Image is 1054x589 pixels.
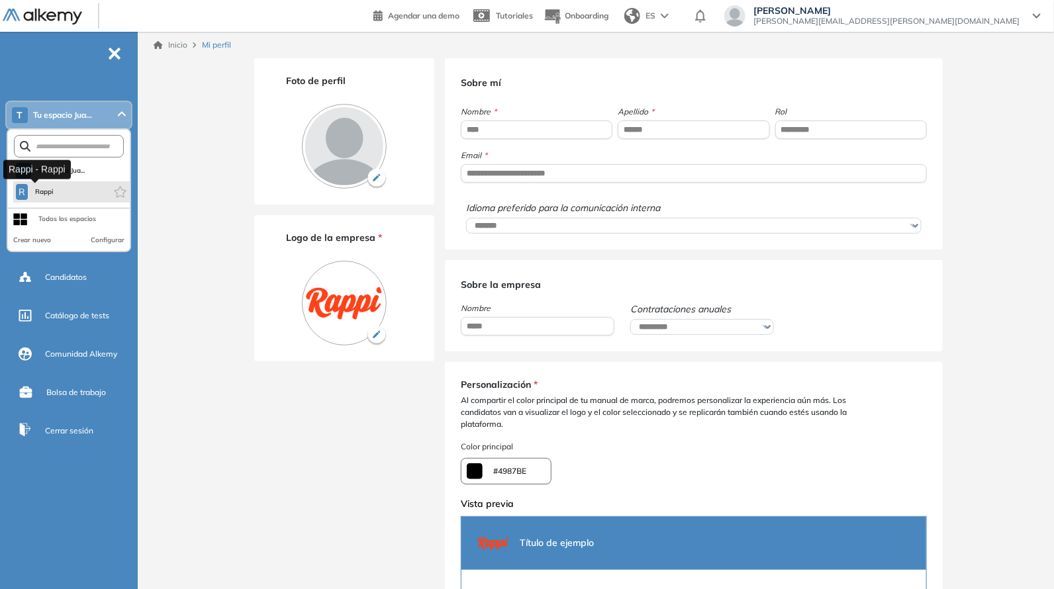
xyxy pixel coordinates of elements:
a: Agendar una demo [373,7,459,23]
span: Candidatos [45,271,87,283]
span: Nombre [461,106,612,118]
span: Onboarding [565,11,608,21]
span: [PERSON_NAME][EMAIL_ADDRESS][PERSON_NAME][DOMAIN_NAME] [753,16,1020,26]
span: Apellido [618,106,769,118]
img: PROFILE_MENU_LOGO_USER [302,104,387,189]
button: Crear nuevo [13,235,51,246]
span: Mi perfil [202,39,231,51]
span: Idioma preferido para la comunicación interna [466,201,927,215]
span: Agendar una demo [388,11,459,21]
span: R [19,187,25,197]
img: Ícono de lapiz de edición [367,169,387,189]
span: Sobre mí [461,66,501,89]
span: Cerrar sesión [45,425,93,437]
div: Rappi - Rappi [3,159,71,179]
span: Rappi [33,187,55,197]
span: Logo de la empresa [286,231,375,245]
img: PROFILE_MENU_LOGO_COMPANY [302,261,387,345]
img: world [624,8,640,24]
span: Al compartir el color principal de tu manual de marca, podremos personalizar la experiencia aún m... [461,394,895,430]
span: Comunidad Alkemy [45,348,117,360]
span: Título de ejemplo [520,537,594,549]
div: Widget de chat [988,525,1054,589]
span: #4987BE [493,465,526,477]
span: Bolsa de trabajo [46,386,106,398]
span: Personalización [461,378,531,392]
span: Sobre la empresa [461,268,541,291]
div: Todos los espacios [38,214,96,224]
span: [PERSON_NAME] [753,5,1020,16]
a: Inicio [154,39,187,51]
img: Ícono de lapiz de edición [367,326,387,345]
span: Email [461,150,927,161]
img: PROFILE_MENU_LOGO_USER [477,527,509,559]
span: Foto de perfil [286,74,346,88]
span: Catálogo de tests [45,310,109,322]
span: Rol [775,106,927,118]
span: T [17,110,23,120]
span: Vista previa [461,498,514,510]
span: Color principal [461,441,927,453]
span: Tutoriales [496,11,533,21]
span: Contrataciones anuales [630,302,779,316]
button: Configurar [91,235,124,246]
iframe: Chat Widget [988,525,1054,589]
span: ES [646,10,655,22]
span: Tu espacio Jua... [33,110,92,120]
span: Nombre [461,302,614,314]
img: Logo [3,9,82,25]
img: arrow [661,13,669,19]
button: Onboarding [544,2,608,30]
